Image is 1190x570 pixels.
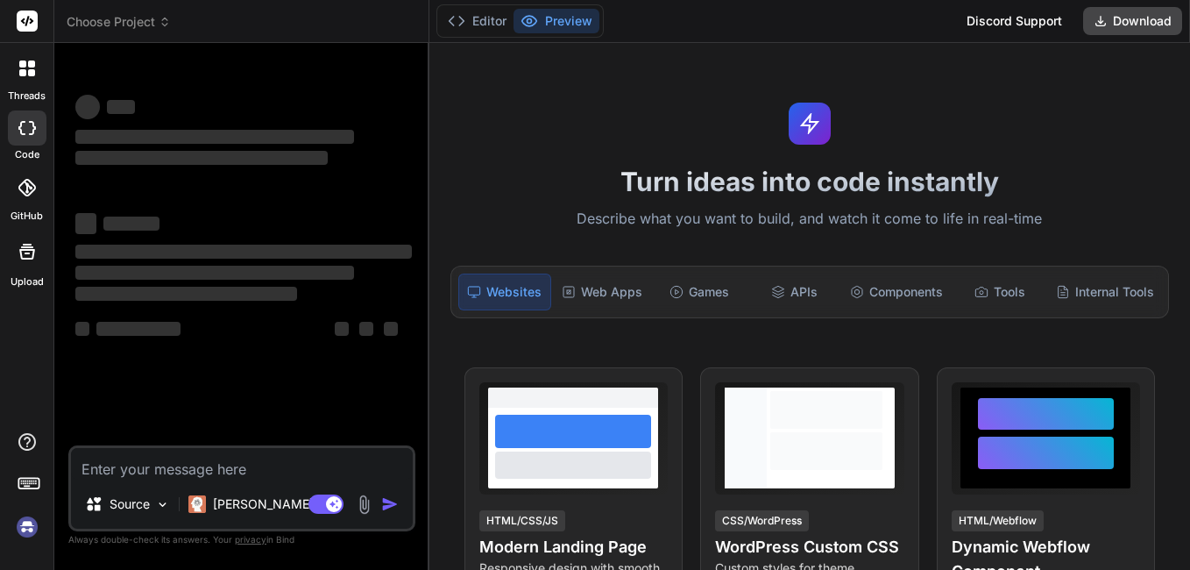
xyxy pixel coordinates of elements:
[335,322,349,336] span: ‌
[75,266,354,280] span: ‌
[956,7,1073,35] div: Discord Support
[952,510,1044,531] div: HTML/Webflow
[12,512,42,542] img: signin
[188,495,206,513] img: Claude 4 Sonnet
[75,245,412,259] span: ‌
[843,274,950,310] div: Components
[359,322,373,336] span: ‌
[440,208,1179,231] p: Describe what you want to build, and watch it come to life in real-time
[715,510,809,531] div: CSS/WordPress
[75,213,96,234] span: ‌
[15,147,39,162] label: code
[107,100,135,114] span: ‌
[213,495,344,513] p: [PERSON_NAME] 4 S..
[96,322,181,336] span: ‌
[1083,7,1182,35] button: Download
[441,9,514,33] button: Editor
[381,495,399,513] img: icon
[75,287,297,301] span: ‌
[75,151,328,165] span: ‌
[555,274,649,310] div: Web Apps
[75,95,100,119] span: ‌
[75,322,89,336] span: ‌
[479,535,668,559] h4: Modern Landing Page
[155,497,170,512] img: Pick Models
[653,274,745,310] div: Games
[715,535,903,559] h4: WordPress Custom CSS
[458,274,552,310] div: Websites
[514,9,599,33] button: Preview
[1049,274,1161,310] div: Internal Tools
[68,531,415,548] p: Always double-check its answers. Your in Bind
[354,495,374,515] img: attachment
[11,209,43,224] label: GitHub
[384,322,398,336] span: ‌
[110,495,150,513] p: Source
[8,89,46,103] label: threads
[75,130,354,144] span: ‌
[953,274,1045,310] div: Tools
[235,534,266,545] span: privacy
[11,274,44,289] label: Upload
[479,510,565,531] div: HTML/CSS/JS
[67,13,171,31] span: Choose Project
[748,274,840,310] div: APIs
[440,166,1179,197] h1: Turn ideas into code instantly
[103,217,159,231] span: ‌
